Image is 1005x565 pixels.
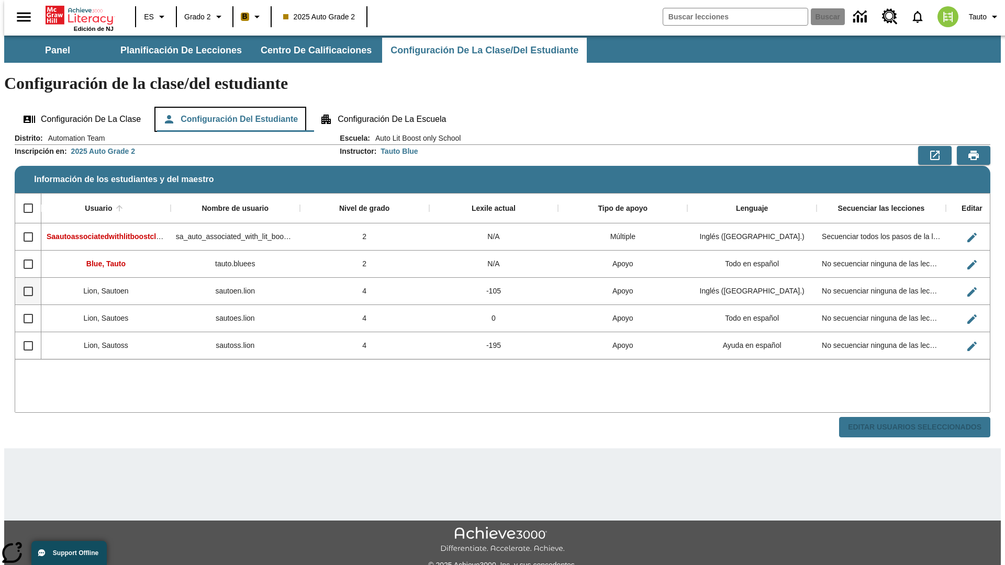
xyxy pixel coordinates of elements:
div: Ayuda en español [687,332,817,359]
button: Configuración de la clase [15,107,149,132]
div: -105 [429,278,559,305]
button: Editar Usuario [962,254,982,275]
span: B [242,10,248,23]
a: Portada [46,5,114,26]
button: Editar Usuario [962,309,982,330]
div: Nivel de grado [339,204,389,213]
div: Todo en español [687,251,817,278]
span: Información de los estudiantes y del maestro [34,175,214,184]
button: Exportar a CSV [918,146,952,165]
div: 4 [300,278,429,305]
div: Secuenciar todos los pasos de la lección [817,223,946,251]
div: Subbarra de navegación [4,36,1001,63]
button: Lenguaje: ES, Selecciona un idioma [139,7,173,26]
div: tauto.bluees [171,251,300,278]
span: Support Offline [53,549,98,557]
div: Todo en español [687,305,817,332]
span: Panel [45,44,70,56]
button: Perfil/Configuración [965,7,1005,26]
img: Achieve3000 Differentiate Accelerate Achieve [440,527,565,553]
div: Tauto Blue [381,146,418,156]
span: ES [144,12,154,22]
span: Planificación de lecciones [120,44,242,56]
button: Editar Usuario [962,281,982,302]
span: Automation Team [43,133,105,143]
button: Editar Usuario [962,227,982,248]
div: sautoss.lion [171,332,300,359]
div: Información de los estudiantes y del maestro [15,133,990,438]
div: Subbarra de navegación [4,38,588,63]
div: 2 [300,251,429,278]
span: Lion, Sautoss [84,341,128,349]
div: Editar [962,204,982,213]
div: Lexile actual [472,204,516,213]
button: Configuración de la escuela [311,107,454,132]
h2: Distrito : [15,134,43,143]
div: sautoen.lion [171,278,300,305]
div: Inglés (EE. UU.) [687,278,817,305]
div: Usuario [85,204,112,213]
button: Boost El color de la clase es anaranjado claro. Cambiar el color de la clase. [237,7,267,26]
div: 2025 Auto Grade 2 [71,146,135,156]
div: Inglés (EE. UU.) [687,223,817,251]
div: No secuenciar ninguna de las lecciones [817,305,946,332]
div: Secuenciar las lecciones [838,204,925,213]
span: Auto Lit Boost only School [370,133,461,143]
span: Configuración de la clase/del estudiante [390,44,578,56]
button: Editar Usuario [962,336,982,357]
a: Centro de información [847,3,876,31]
div: No secuenciar ninguna de las lecciones [817,332,946,359]
button: Vista previa de impresión [957,146,990,165]
div: Portada [46,4,114,32]
span: Saautoassociatedwithlitboostcl, Saautoassociatedwithlitboostcl [47,232,270,241]
span: Blue, Tauto [86,259,126,268]
span: Edición de NJ [74,26,114,32]
div: No secuenciar ninguna de las lecciones [817,251,946,278]
span: Centro de calificaciones [261,44,372,56]
span: Lion, Sautoes [84,314,129,322]
h2: Instructor : [340,147,376,156]
button: Grado: Grado 2, Elige un grado [180,7,229,26]
div: Lenguaje [736,204,768,213]
div: sa_auto_associated_with_lit_boost_classes [171,223,300,251]
button: Panel [5,38,110,63]
div: Apoyo [558,332,687,359]
div: 4 [300,305,429,332]
input: Buscar campo [663,8,808,25]
div: Apoyo [558,278,687,305]
span: Grado 2 [184,12,211,22]
button: Configuración del estudiante [154,107,306,132]
span: Tauto [969,12,987,22]
div: Nombre de usuario [202,204,269,213]
div: Tipo de apoyo [598,204,647,213]
a: Centro de recursos, Se abrirá en una pestaña nueva. [876,3,904,31]
h1: Configuración de la clase/del estudiante [4,74,1001,93]
div: sautoes.lion [171,305,300,332]
div: No secuenciar ninguna de las lecciones [817,278,946,305]
span: Lion, Sautoen [83,287,128,295]
div: Configuración de la clase/del estudiante [15,107,990,132]
button: Planificación de lecciones [112,38,250,63]
h2: Inscripción en : [15,147,67,156]
div: 0 [429,305,559,332]
div: N/A [429,223,559,251]
div: Apoyo [558,305,687,332]
span: 2025 Auto Grade 2 [283,12,355,22]
button: Escoja un nuevo avatar [931,3,965,30]
button: Centro de calificaciones [252,38,380,63]
div: -195 [429,332,559,359]
div: Apoyo [558,251,687,278]
button: Abrir el menú lateral [8,2,39,32]
div: 2 [300,223,429,251]
h2: Escuela : [340,134,370,143]
div: 4 [300,332,429,359]
img: avatar image [937,6,958,27]
a: Notificaciones [904,3,931,30]
div: N/A [429,251,559,278]
button: Configuración de la clase/del estudiante [382,38,587,63]
button: Support Offline [31,541,107,565]
div: Múltiple [558,223,687,251]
